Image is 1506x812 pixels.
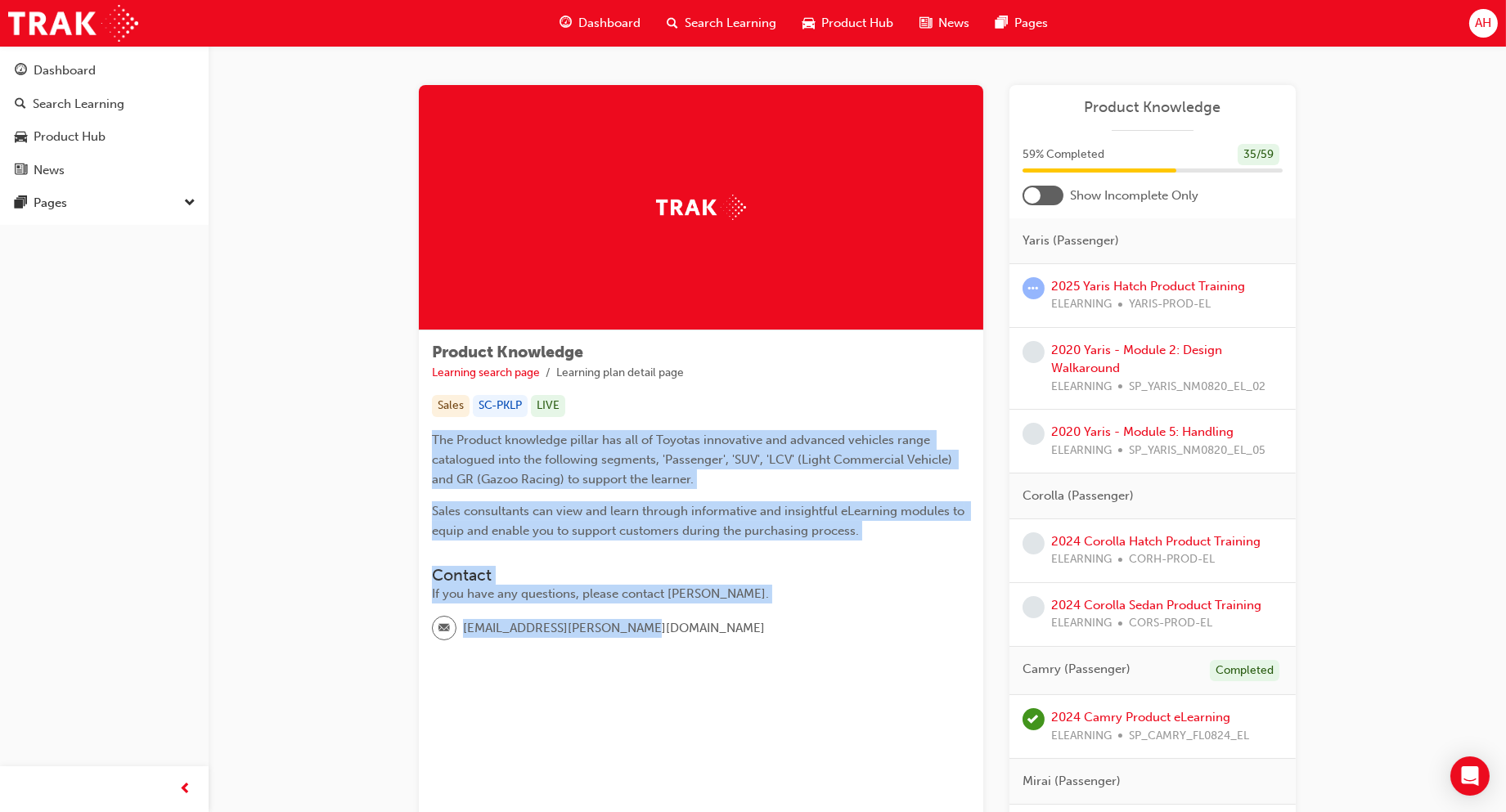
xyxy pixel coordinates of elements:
[34,161,65,180] div: News
[1129,378,1265,397] span: SP_YARIS_NM0820_EL_02
[1051,424,1234,439] a: 2020 Yaris - Module 5: Handling
[15,196,27,211] span: pages-icon
[1129,295,1211,314] span: YARIS-PROD-EL
[1070,186,1198,205] span: Show Incomplete Only
[1023,277,1045,299] span: learningRecordVerb_ATTEMPT-icon
[7,122,202,152] a: Product Hub
[1051,378,1112,397] span: ELEARNING
[1051,295,1112,314] span: ELEARNING
[1023,231,1119,250] span: Yaris (Passenger)
[1023,487,1134,505] span: Corolla (Passenger)
[432,366,540,379] a: Learning search page
[919,13,932,34] span: news-icon
[473,395,528,417] div: SC-PKLP
[685,14,776,33] span: Search Learning
[1210,660,1279,682] div: Completed
[1051,534,1261,549] a: 2024 Corolla Hatch Product Training
[1129,550,1215,569] span: CORH-PROD-EL
[34,128,106,146] div: Product Hub
[1051,550,1112,569] span: ELEARNING
[1051,614,1112,633] span: ELEARNING
[15,164,27,178] span: news-icon
[546,7,654,40] a: guage-iconDashboard
[1023,341,1045,363] span: learningRecordVerb_NONE-icon
[996,13,1008,34] span: pages-icon
[654,7,789,40] a: search-iconSearch Learning
[15,130,27,145] span: car-icon
[560,13,572,34] span: guage-icon
[1051,343,1222,376] a: 2020 Yaris - Module 2: Design Walkaround
[1129,442,1265,460] span: SP_YARIS_NM0820_EL_05
[432,566,970,585] h3: Contact
[821,14,893,33] span: Product Hub
[1023,596,1045,618] span: learningRecordVerb_NONE-icon
[1023,423,1045,445] span: learningRecordVerb_NONE-icon
[656,195,746,220] img: Trak
[432,433,955,487] span: The Product knowledge pillar has all of Toyotas innovative and advanced vehicles range catalogued...
[1469,9,1498,38] button: AH
[982,7,1061,40] a: pages-iconPages
[34,61,96,80] div: Dashboard
[1023,98,1283,117] a: Product Knowledge
[432,504,968,538] span: Sales consultants can view and learn through informative and insightful eLearning modules to equi...
[7,188,202,218] button: Pages
[15,64,27,79] span: guage-icon
[1023,772,1121,791] span: Mirai (Passenger)
[7,155,202,186] a: News
[1129,614,1212,633] span: CORS-PROD-EL
[432,395,470,417] div: Sales
[8,5,138,42] img: Trak
[1475,14,1491,33] span: AH
[1051,279,1245,294] a: 2025 Yaris Hatch Product Training
[438,618,450,639] span: email-icon
[1051,710,1230,725] a: 2024 Camry Product eLearning
[938,14,969,33] span: News
[906,7,982,40] a: news-iconNews
[1051,442,1112,460] span: ELEARNING
[1051,598,1261,612] a: 2024 Corolla Sedan Product Training
[7,52,202,188] button: DashboardSearch LearningProduct HubNews
[1023,708,1045,730] span: learningRecordVerb_PASS-icon
[1023,146,1104,164] span: 59 % Completed
[432,343,583,361] span: Product Knowledge
[531,395,565,417] div: LIVE
[578,14,641,33] span: Dashboard
[1450,756,1490,796] div: Open Intercom Messenger
[1051,727,1112,746] span: ELEARNING
[184,193,196,214] span: down-icon
[556,364,684,383] li: Learning plan detail page
[1238,144,1279,166] div: 35 / 59
[789,7,906,40] a: car-iconProduct Hub
[1023,532,1045,554] span: learningRecordVerb_NONE-icon
[15,97,26,112] span: search-icon
[432,585,970,603] div: If you have any questions, please contact [PERSON_NAME].
[7,89,202,119] a: Search Learning
[1014,14,1048,33] span: Pages
[180,779,192,800] span: prev-icon
[7,56,202,86] a: Dashboard
[463,619,765,638] span: [EMAIL_ADDRESS][PERSON_NAME][DOMAIN_NAME]
[802,13,815,34] span: car-icon
[34,194,67,213] div: Pages
[1023,660,1131,679] span: Camry (Passenger)
[667,13,678,34] span: search-icon
[33,95,124,114] div: Search Learning
[1129,727,1249,746] span: SP_CAMRY_FL0824_EL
